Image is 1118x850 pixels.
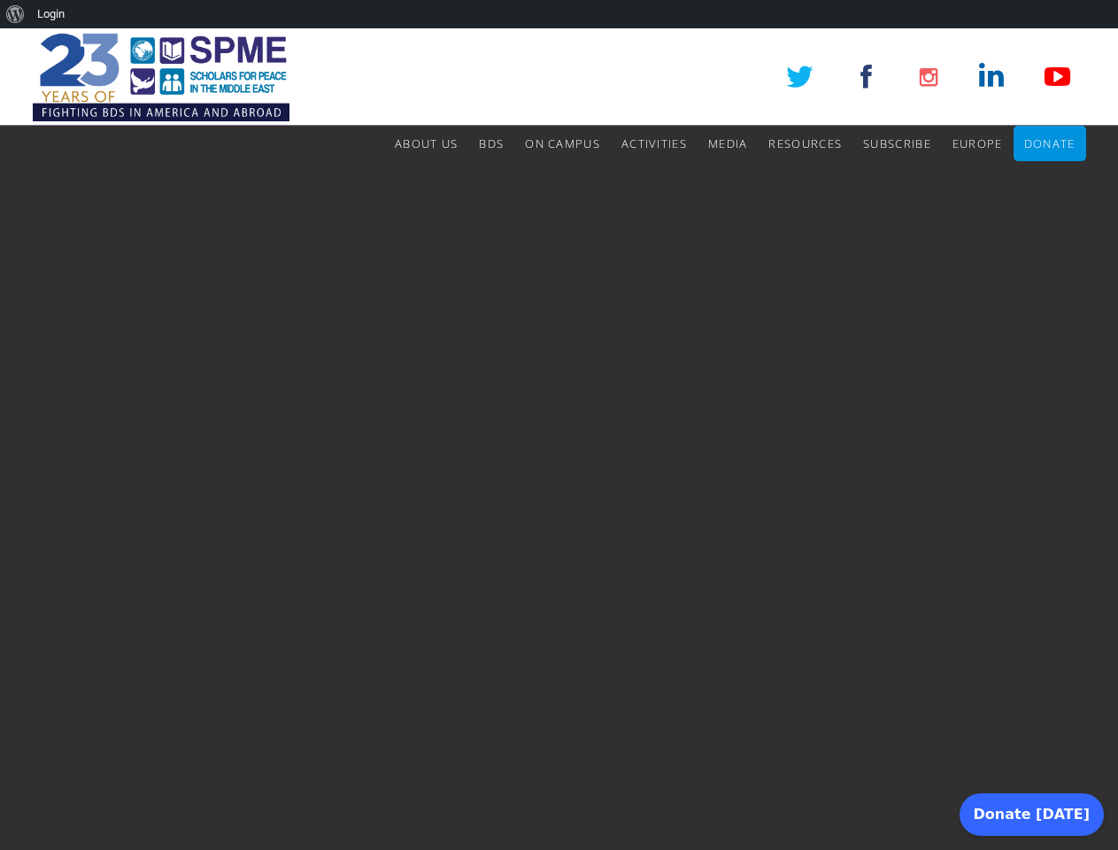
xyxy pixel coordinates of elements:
[952,126,1003,161] a: Europe
[768,135,842,151] span: Resources
[1024,135,1076,151] span: Donate
[863,126,931,161] a: Subscribe
[395,126,458,161] a: About Us
[863,135,931,151] span: Subscribe
[525,135,600,151] span: On Campus
[768,126,842,161] a: Resources
[525,126,600,161] a: On Campus
[479,135,504,151] span: BDS
[395,135,458,151] span: About Us
[479,126,504,161] a: BDS
[621,126,687,161] a: Activities
[952,135,1003,151] span: Europe
[1024,126,1076,161] a: Donate
[708,126,748,161] a: Media
[33,28,289,126] img: SPME
[708,135,748,151] span: Media
[621,135,687,151] span: Activities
